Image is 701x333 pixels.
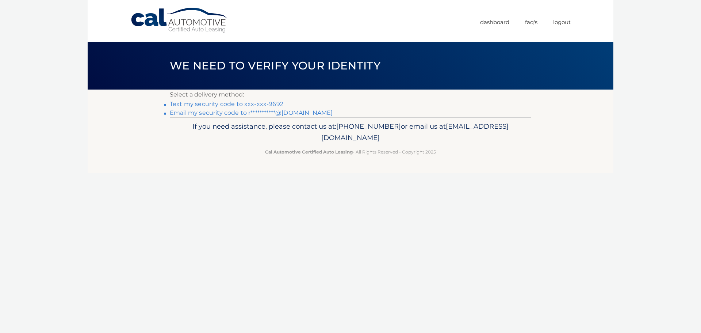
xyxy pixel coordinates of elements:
span: We need to verify your identity [170,59,380,72]
a: FAQ's [525,16,537,28]
a: Cal Automotive [130,7,229,33]
p: - All Rights Reserved - Copyright 2025 [175,148,526,156]
a: Dashboard [480,16,509,28]
p: Select a delivery method: [170,90,531,100]
a: Logout [553,16,571,28]
a: Text my security code to xxx-xxx-9692 [170,101,283,107]
strong: Cal Automotive Certified Auto Leasing [265,149,353,155]
p: If you need assistance, please contact us at: or email us at [175,121,526,144]
span: [PHONE_NUMBER] [336,122,401,130]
